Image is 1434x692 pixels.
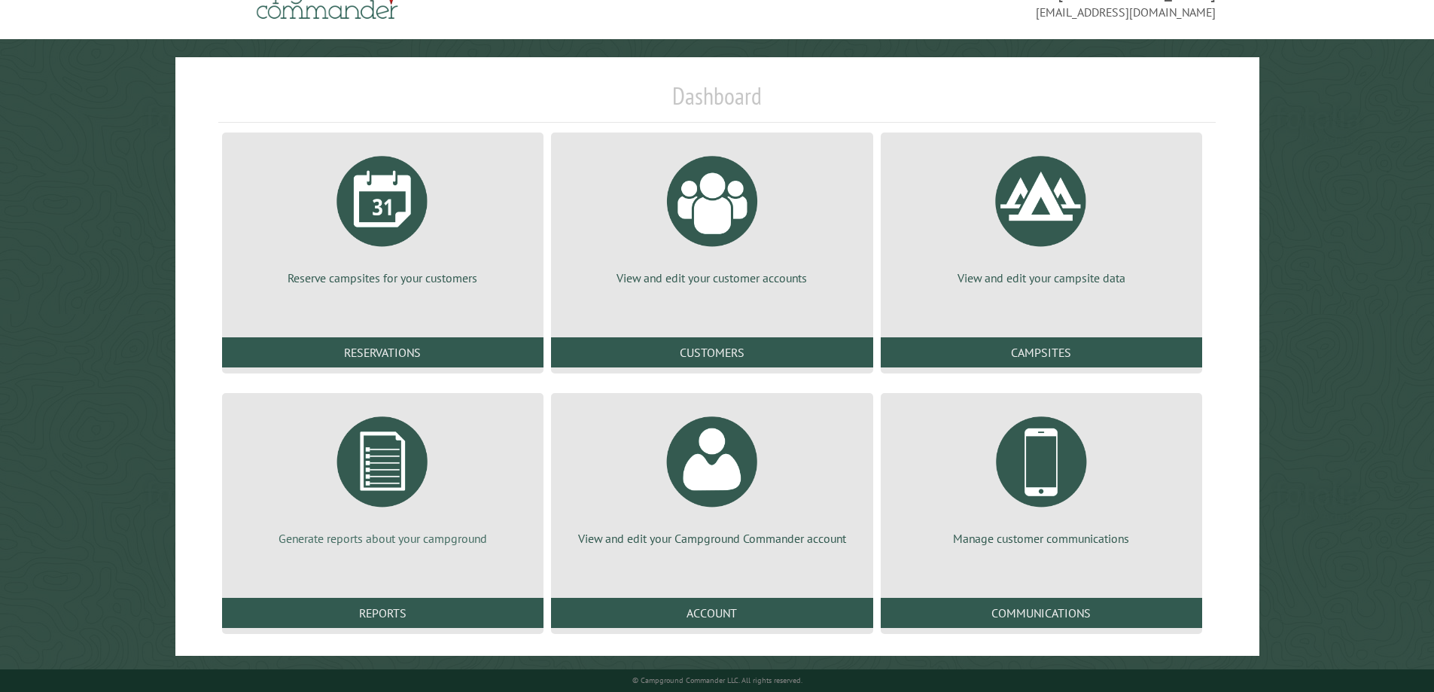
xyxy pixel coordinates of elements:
[222,598,543,628] a: Reports
[240,405,525,547] a: Generate reports about your campground
[899,405,1184,547] a: Manage customer communications
[569,145,854,286] a: View and edit your customer accounts
[881,337,1202,367] a: Campsites
[569,405,854,547] a: View and edit your Campground Commander account
[240,530,525,547] p: Generate reports about your campground
[551,337,872,367] a: Customers
[240,270,525,286] p: Reserve campsites for your customers
[881,598,1202,628] a: Communications
[222,337,543,367] a: Reservations
[899,530,1184,547] p: Manage customer communications
[899,270,1184,286] p: View and edit your campsite data
[899,145,1184,286] a: View and edit your campsite data
[569,530,854,547] p: View and edit your Campground Commander account
[240,145,525,286] a: Reserve campsites for your customers
[551,598,872,628] a: Account
[218,81,1216,123] h1: Dashboard
[569,270,854,286] p: View and edit your customer accounts
[632,675,802,685] small: © Campground Commander LLC. All rights reserved.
